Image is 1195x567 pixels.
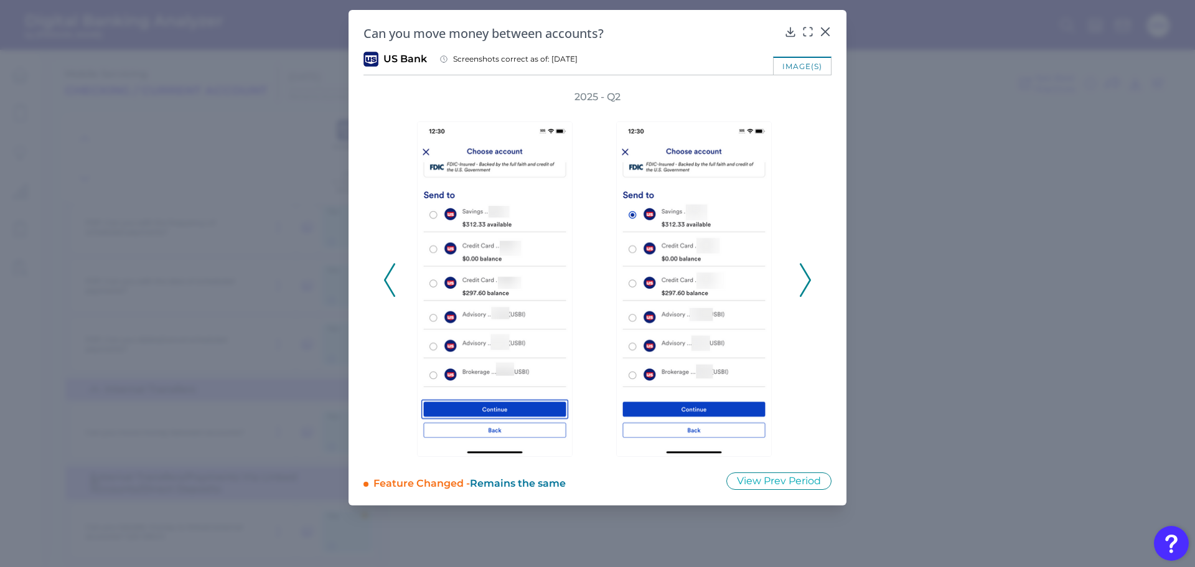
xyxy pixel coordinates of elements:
[616,121,772,457] img: 131-USbank8-RC-Mobile-Q2-2025.png
[417,121,573,457] img: 131-USbank7-RC-Mobile-Q2-2025.png
[773,57,832,75] div: image(s)
[1154,526,1189,561] button: Open Resource Center
[363,52,378,67] img: US Bank
[470,477,566,489] span: Remains the same
[383,52,427,66] span: US Bank
[373,472,710,490] div: Feature Changed -
[726,472,832,490] button: View Prev Period
[363,25,779,42] h2: Can you move money between accounts?
[574,90,621,104] h3: 2025 - Q2
[453,54,578,64] span: Screenshots correct as of: [DATE]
